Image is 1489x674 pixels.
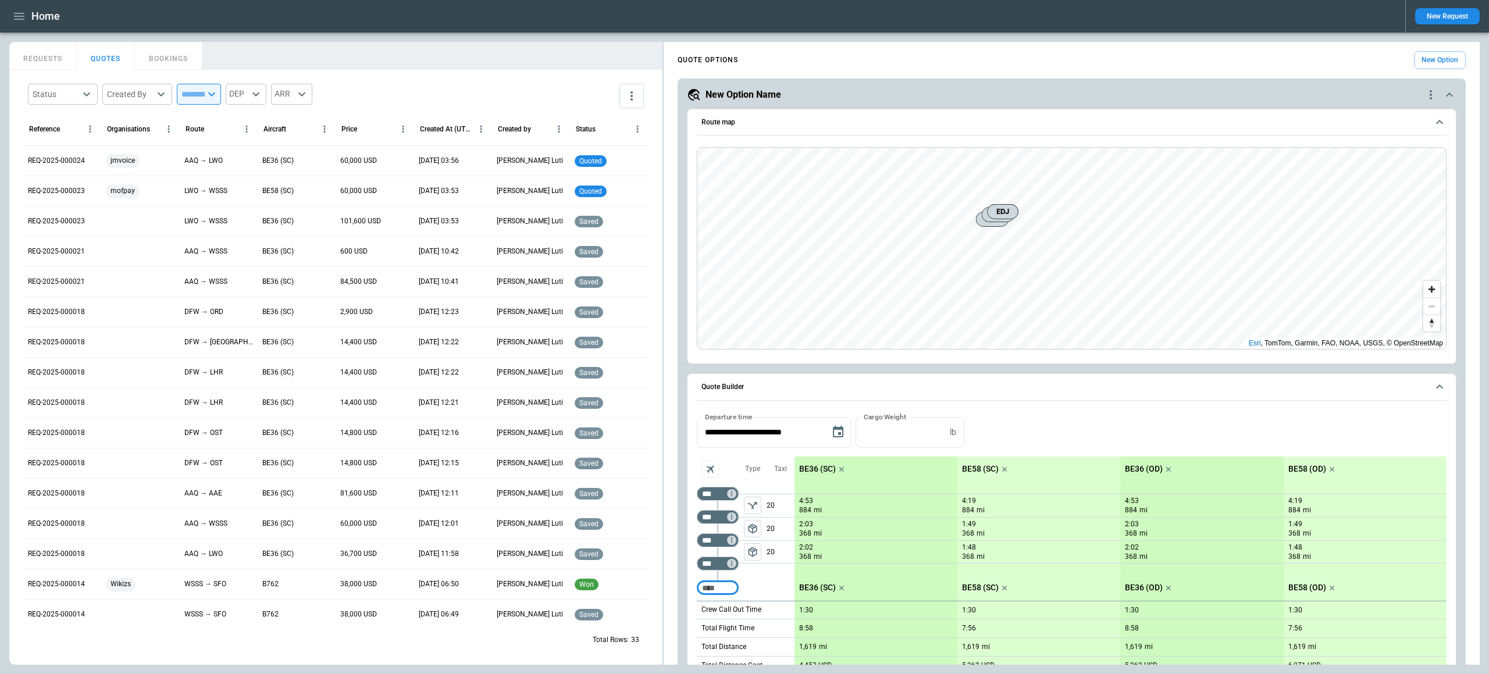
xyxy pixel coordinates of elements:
[1424,88,1438,102] div: quote-option-actions
[701,623,754,633] p: Total Flight Time
[799,520,813,529] p: 2:03
[799,464,836,474] p: BE36 (SC)
[1125,529,1137,539] p: 368
[238,121,255,137] button: Route column menu
[1125,543,1139,552] p: 2:02
[962,583,999,593] p: BE58 (SC)
[747,546,758,558] span: package_2
[262,458,294,468] p: BE36 (SC)
[577,157,604,165] span: quoted
[1139,552,1148,562] p: mi
[744,520,761,537] span: Type of sector
[577,278,601,286] span: saved
[271,84,312,105] div: ARR
[262,337,294,347] p: BE36 (SC)
[419,368,459,377] p: 07/02/2025 12:22
[1288,643,1306,651] p: 1,619
[799,661,832,670] p: 4,453 USD
[262,519,294,529] p: BE36 (SC)
[799,529,811,539] p: 368
[577,369,601,377] span: saved
[697,109,1447,136] button: Route map
[767,541,795,563] p: 20
[419,488,459,498] p: 07/02/2025 12:11
[106,176,140,206] span: mofpay
[1288,552,1301,562] p: 368
[497,579,563,589] p: [PERSON_NAME] Luti
[340,609,377,619] p: 38,000 USD
[28,428,85,438] p: REQ-2025-000018
[28,488,85,498] p: REQ-2025-000018
[962,520,976,529] p: 1:49
[340,549,377,559] p: 36,700 USD
[1303,552,1311,562] p: mi
[577,550,601,558] span: saved
[186,125,204,133] div: Route
[577,459,601,468] span: saved
[340,428,377,438] p: 14,800 USD
[827,420,850,444] button: Choose date, selected date is Sep 2, 2025
[1423,281,1440,298] button: Zoom in
[697,533,739,547] div: Too short
[697,487,739,501] div: Too short
[577,490,601,498] span: saved
[1139,529,1148,539] p: mi
[419,579,459,589] p: 06/11/2025 06:50
[744,497,761,514] span: Type of sector
[1125,661,1157,670] p: 5,262 USD
[1308,642,1316,652] p: mi
[316,121,333,137] button: Aircraft column menu
[629,121,646,137] button: Status column menu
[814,505,822,515] p: mi
[262,398,294,408] p: BE36 (SC)
[498,125,531,133] div: Created by
[982,642,990,652] p: mi
[774,464,787,474] p: Taxi
[701,119,735,126] h6: Route map
[262,549,294,559] p: BE36 (SC)
[497,337,563,347] p: [PERSON_NAME] Luti
[977,529,985,539] p: mi
[419,458,459,468] p: 07/02/2025 12:15
[262,488,294,498] p: BE36 (SC)
[184,307,223,317] p: DFW → ORD
[1125,464,1163,474] p: BE36 (OD)
[419,307,459,317] p: 07/02/2025 12:23
[106,569,136,599] span: Wikizs
[135,42,202,70] button: BOOKINGS
[340,368,377,377] p: 14,400 USD
[767,518,795,540] p: 20
[1139,505,1148,515] p: mi
[107,125,150,133] div: Organisations
[697,581,739,595] div: Too short
[28,579,85,589] p: REQ-2025-000014
[263,125,286,133] div: Aircraft
[497,186,563,196] p: [PERSON_NAME] Luti
[82,121,98,137] button: Reference column menu
[551,121,567,137] button: Created by column menu
[1125,624,1139,633] p: 8:58
[184,186,227,196] p: LWO → WSSS
[262,186,294,196] p: BE58 (SC)
[419,247,459,256] p: 08/07/2025 10:42
[497,216,563,226] p: [PERSON_NAME] Luti
[593,635,629,645] p: Total Rows:
[697,557,739,570] div: Too short
[701,383,744,391] h6: Quote Builder
[419,216,459,226] p: 08/08/2025 03:53
[1125,497,1139,505] p: 4:53
[497,156,563,166] p: [PERSON_NAME] Luti
[28,609,85,619] p: REQ-2025-000014
[1423,315,1440,331] button: Reset bearing to north
[701,461,719,478] span: Aircraft selection
[184,519,227,529] p: AAQ → WSSS
[497,368,563,377] p: [PERSON_NAME] Luti
[184,156,223,166] p: AAQ → LWO
[1288,583,1326,593] p: BE58 (OD)
[799,505,811,515] p: 884
[340,337,377,347] p: 14,400 USD
[340,488,377,498] p: 81,600 USD
[962,464,999,474] p: BE58 (SC)
[262,156,294,166] p: BE36 (SC)
[28,277,85,287] p: REQ-2025-000021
